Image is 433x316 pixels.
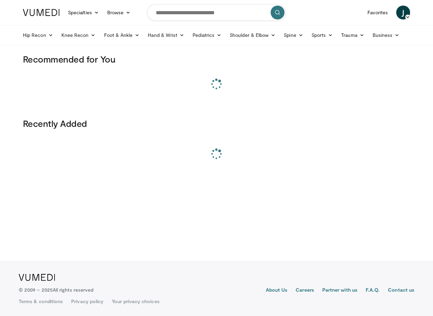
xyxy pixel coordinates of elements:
[53,287,93,293] span: All rights reserved
[296,286,314,295] a: Careers
[188,28,226,42] a: Pediatrics
[307,28,337,42] a: Sports
[388,286,414,295] a: Contact us
[366,286,380,295] a: F.A.Q.
[19,274,55,281] img: VuMedi Logo
[280,28,307,42] a: Spine
[23,54,410,65] h3: Recommended for You
[337,28,368,42] a: Trauma
[147,4,286,21] input: Search topics, interventions
[396,6,410,19] a: J
[23,9,60,16] img: VuMedi Logo
[368,28,404,42] a: Business
[19,286,93,293] p: © 2009 – 2025
[363,6,392,19] a: Favorites
[103,6,135,19] a: Browse
[322,286,357,295] a: Partner with us
[64,6,103,19] a: Specialties
[57,28,100,42] a: Knee Recon
[71,298,103,305] a: Privacy policy
[100,28,144,42] a: Foot & Ankle
[226,28,280,42] a: Shoulder & Elbow
[266,286,288,295] a: About Us
[112,298,159,305] a: Your privacy choices
[23,118,410,129] h3: Recently Added
[19,298,63,305] a: Terms & conditions
[144,28,188,42] a: Hand & Wrist
[19,28,57,42] a: Hip Recon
